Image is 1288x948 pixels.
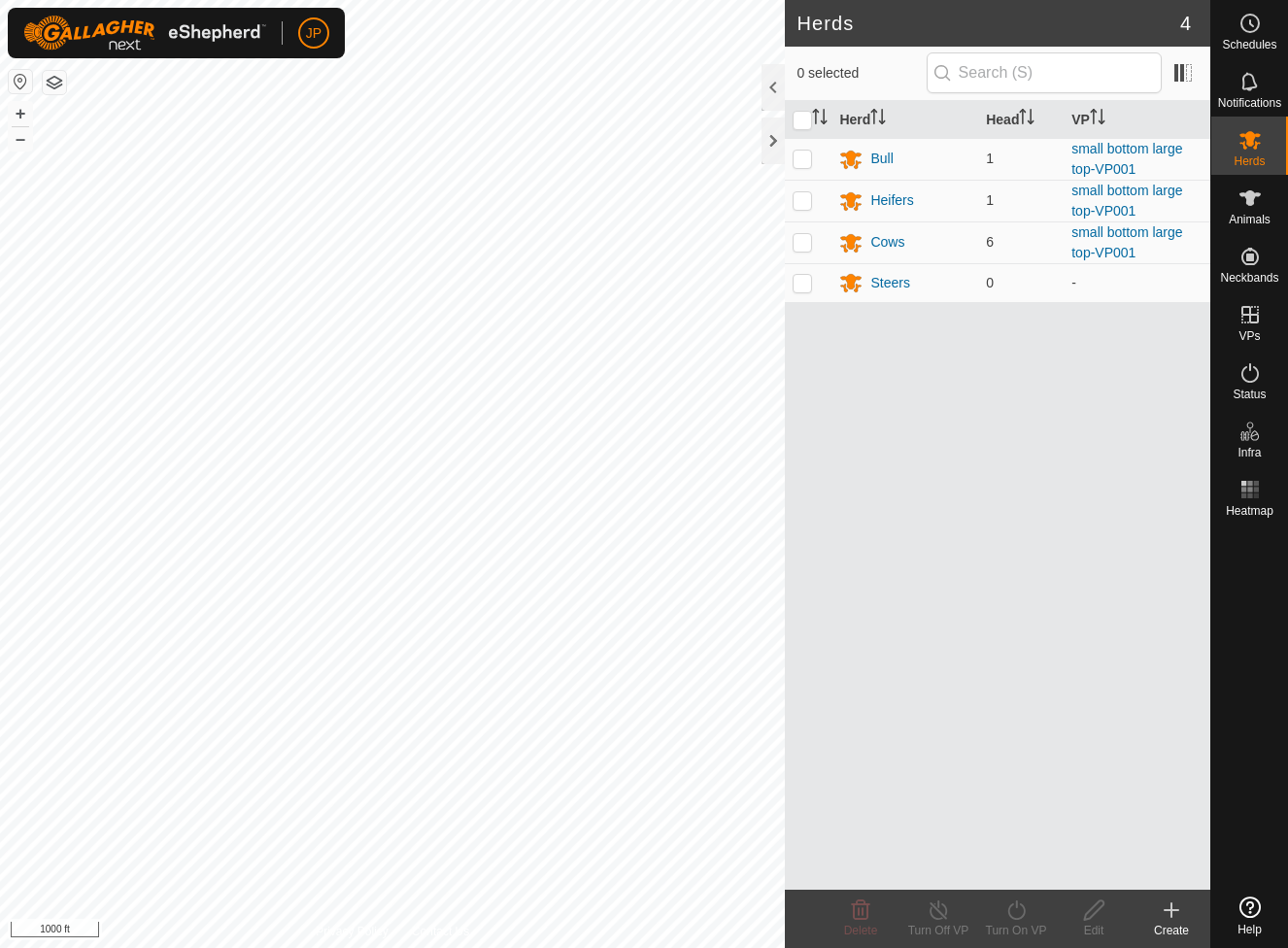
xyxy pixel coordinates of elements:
[1064,101,1210,139] th: VP
[9,127,32,151] button: –
[43,71,66,94] button: Map Layers
[1234,155,1265,167] span: Herds
[1133,922,1210,939] div: Create
[1238,330,1260,342] span: VPs
[870,232,904,253] div: Cows
[986,151,994,166] span: 1
[1218,97,1281,109] span: Notifications
[23,16,266,51] img: Gallagher Logo
[1229,214,1271,225] span: Animals
[977,922,1055,939] div: Turn On VP
[1019,112,1034,127] p-sorticon: Activate to sort
[844,924,878,937] span: Delete
[870,149,893,169] div: Bull
[316,923,389,940] a: Privacy Policy
[9,70,32,93] button: Reset Map
[1090,112,1105,127] p-sorticon: Activate to sort
[306,23,322,44] span: JP
[870,273,909,293] div: Steers
[1071,141,1182,177] a: small bottom large top-VP001
[870,190,913,211] div: Heifers
[1071,224,1182,260] a: small bottom large top-VP001
[986,275,994,290] span: 0
[899,922,977,939] div: Turn Off VP
[797,63,926,84] span: 0 selected
[1064,263,1210,302] td: -
[9,102,32,125] button: +
[1220,272,1278,284] span: Neckbands
[1211,889,1288,943] a: Help
[1180,9,1191,38] span: 4
[797,12,1179,35] h2: Herds
[1222,39,1276,51] span: Schedules
[1226,505,1273,517] span: Heatmap
[812,112,828,127] p-sorticon: Activate to sort
[831,101,978,139] th: Herd
[927,52,1162,93] input: Search (S)
[870,112,886,127] p-sorticon: Activate to sort
[1237,924,1262,935] span: Help
[986,192,994,208] span: 1
[986,234,994,250] span: 6
[978,101,1064,139] th: Head
[412,923,469,940] a: Contact Us
[1233,389,1266,400] span: Status
[1055,922,1133,939] div: Edit
[1071,183,1182,219] a: small bottom large top-VP001
[1237,447,1261,458] span: Infra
